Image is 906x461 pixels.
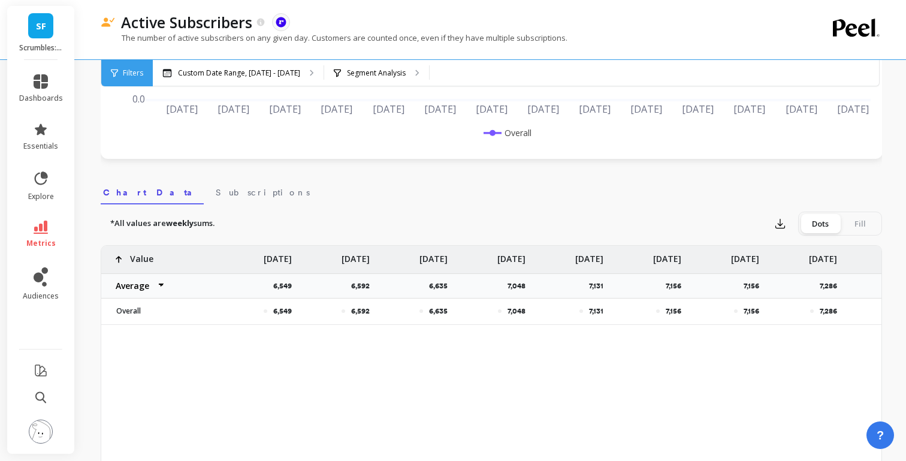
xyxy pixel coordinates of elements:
p: 7,156 [744,281,766,291]
img: header icon [101,17,115,28]
span: Filters [123,68,143,78]
p: 7,286 [820,306,837,316]
button: ? [866,421,894,449]
p: [DATE] [419,246,448,265]
p: [DATE] [809,246,837,265]
span: metrics [26,239,56,248]
div: Fill [840,214,880,233]
nav: Tabs [101,177,882,204]
p: Custom Date Range, [DATE] - [DATE] [178,68,300,78]
strong: weekly [166,218,194,228]
p: 7,156 [744,306,759,316]
p: [DATE] [575,246,603,265]
p: Segment Analysis [347,68,406,78]
p: [DATE] [731,246,759,265]
p: 7,048 [508,306,526,316]
p: Scrumbles: Natural Pet Food [19,43,63,53]
p: 6,635 [429,306,448,316]
span: explore [28,192,54,201]
p: The number of active subscribers on any given day. Customers are counted once, even if they have ... [101,32,567,43]
p: Active Subscribers [121,12,252,32]
span: ? [877,427,884,444]
p: Value [130,246,153,265]
p: 6,549 [273,306,292,316]
p: [DATE] [342,246,370,265]
p: *All values are sums. [110,218,215,230]
p: 7,048 [508,281,533,291]
span: SF [36,19,46,33]
p: 6,592 [351,281,377,291]
p: 6,549 [273,281,299,291]
p: 6,592 [351,306,370,316]
img: api.recharge.svg [276,17,286,28]
span: audiences [23,291,59,301]
p: 7,131 [589,281,611,291]
p: [DATE] [653,246,681,265]
p: 7,156 [666,306,681,316]
img: profile picture [29,420,53,444]
span: dashboards [19,94,63,103]
span: essentials [23,141,58,151]
p: 7,286 [820,281,844,291]
p: Overall [109,306,214,316]
p: [DATE] [264,246,292,265]
p: 6,635 [429,281,455,291]
p: [DATE] [497,246,526,265]
span: Subscriptions [216,186,310,198]
div: Dots [801,214,840,233]
p: 7,156 [666,281,688,291]
span: Chart Data [103,186,201,198]
p: 7,131 [589,306,603,316]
